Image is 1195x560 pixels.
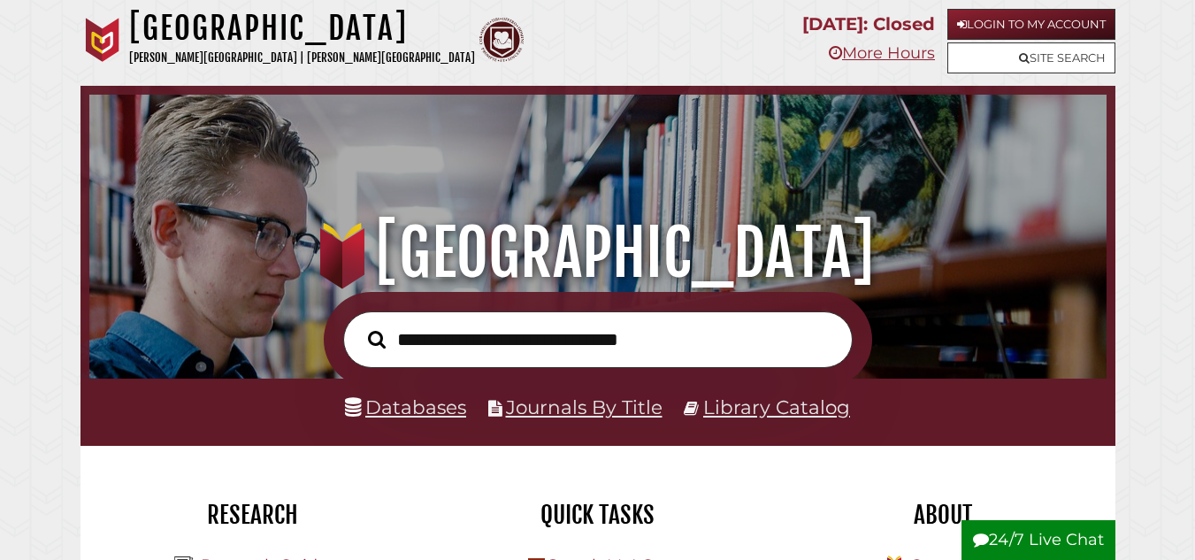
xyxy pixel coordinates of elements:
h2: Research [94,500,412,530]
a: Databases [345,395,466,418]
button: Search [359,326,395,353]
a: Login to My Account [947,9,1115,40]
a: Library Catalog [703,395,850,418]
h1: [GEOGRAPHIC_DATA] [129,9,475,48]
img: Calvin Theological Seminary [479,18,524,62]
p: [DATE]: Closed [802,9,935,40]
h1: [GEOGRAPHIC_DATA] [107,214,1089,292]
h2: About [784,500,1102,530]
h2: Quick Tasks [439,500,757,530]
img: Calvin University [80,18,125,62]
a: Journals By Title [506,395,663,418]
p: [PERSON_NAME][GEOGRAPHIC_DATA] | [PERSON_NAME][GEOGRAPHIC_DATA] [129,48,475,68]
a: Site Search [947,42,1115,73]
a: More Hours [829,43,935,63]
i: Search [368,330,386,349]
